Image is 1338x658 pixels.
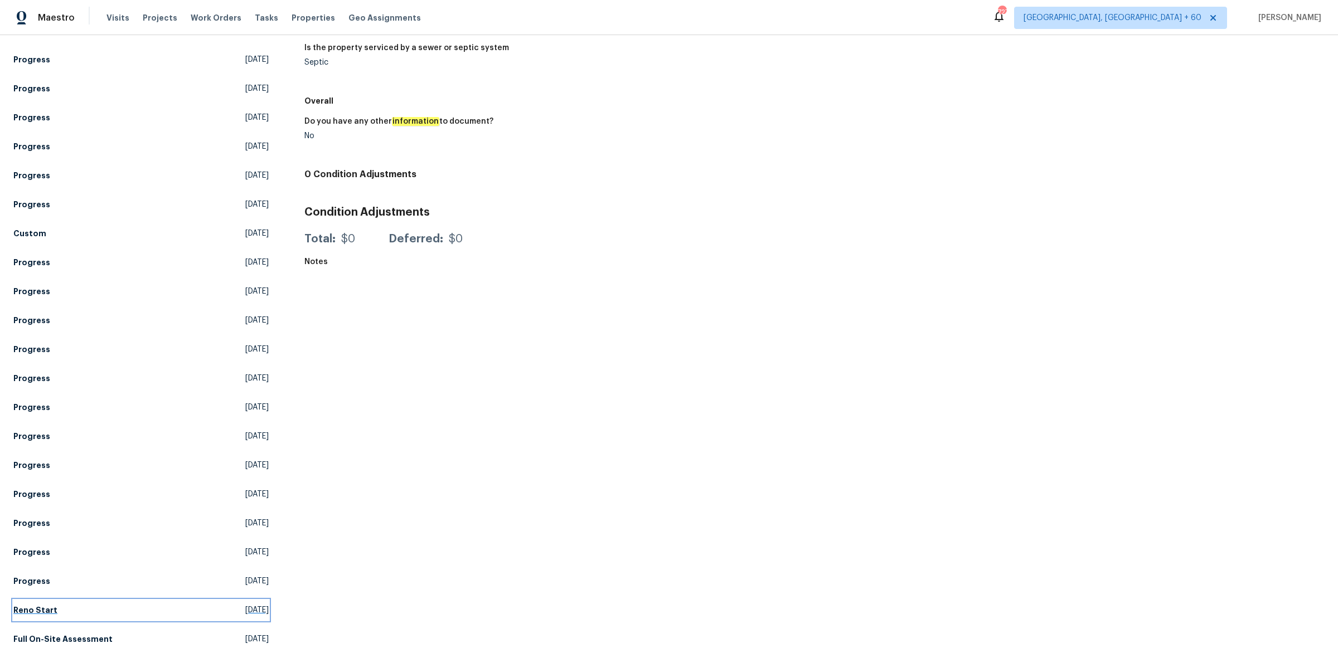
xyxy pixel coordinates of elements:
h5: Is the property serviced by a sewer or septic system [304,44,509,52]
a: Progress[DATE] [13,50,269,70]
h5: Progress [13,576,50,587]
h5: Progress [13,431,50,442]
h5: Progress [13,257,50,268]
span: Maestro [38,12,75,23]
span: Projects [143,12,177,23]
a: Progress[DATE] [13,426,269,446]
span: Work Orders [191,12,241,23]
h5: Do you have any other to document? [304,118,493,125]
em: information [392,117,439,126]
span: [DATE] [245,315,269,326]
h5: Progress [13,112,50,123]
a: Reno Start[DATE] [13,600,269,620]
h5: Progress [13,83,50,94]
h5: Progress [13,344,50,355]
span: [DATE] [245,431,269,442]
a: Progress[DATE] [13,542,269,562]
div: Total: [304,233,336,245]
a: Full On-Site Assessment[DATE] [13,629,269,649]
div: 727 [998,7,1006,18]
h5: Progress [13,460,50,471]
span: [GEOGRAPHIC_DATA], [GEOGRAPHIC_DATA] + 60 [1024,12,1201,23]
span: [DATE] [245,633,269,645]
h5: Progress [13,547,50,558]
a: Progress[DATE] [13,455,269,475]
h5: Reno Start [13,605,57,616]
div: No [304,132,806,140]
span: [DATE] [245,344,269,355]
div: Deferred: [389,233,443,245]
a: Progress[DATE] [13,368,269,388]
span: [DATE] [245,402,269,413]
h5: Progress [13,170,50,181]
span: [DATE] [245,286,269,297]
h5: Custom [13,228,46,239]
h5: Progress [13,518,50,529]
a: Progress[DATE] [13,137,269,157]
a: Progress[DATE] [13,310,269,330]
h5: Notes [304,258,328,266]
span: [DATE] [245,170,269,181]
span: [PERSON_NAME] [1254,12,1321,23]
span: [DATE] [245,199,269,210]
div: Septic [304,59,806,66]
span: [DATE] [245,228,269,239]
h5: Progress [13,402,50,413]
span: [DATE] [245,54,269,65]
span: Properties [292,12,335,23]
span: [DATE] [245,112,269,123]
a: Progress[DATE] [13,484,269,504]
h5: Progress [13,141,50,152]
a: Custom[DATE] [13,223,269,243]
a: Progress[DATE] [13,79,269,99]
a: Progress[DATE] [13,513,269,533]
span: [DATE] [245,489,269,500]
h5: Overall [304,95,1325,106]
a: Progress[DATE] [13,252,269,272]
span: [DATE] [245,576,269,587]
span: Tasks [255,14,278,22]
span: [DATE] [245,518,269,529]
span: [DATE] [245,373,269,384]
a: Progress[DATE] [13,281,269,301]
a: Progress[DATE] [13,165,269,186]
h4: 0 Condition Adjustments [304,169,1325,180]
h5: Full On-Site Assessment [13,633,113,645]
span: [DATE] [245,141,269,152]
span: [DATE] [245,547,269,558]
span: Visits [106,12,129,23]
h5: Progress [13,373,50,384]
h5: Progress [13,54,50,65]
div: $0 [449,233,463,245]
h5: Progress [13,286,50,297]
a: Progress[DATE] [13,339,269,359]
span: [DATE] [245,460,269,471]
a: Progress[DATE] [13,397,269,417]
span: Geo Assignments [348,12,421,23]
h5: Progress [13,199,50,210]
h5: Progress [13,489,50,500]
h3: Condition Adjustments [304,207,1325,218]
a: Progress[DATE] [13,571,269,591]
span: [DATE] [245,257,269,268]
div: $0 [341,233,355,245]
a: Progress[DATE] [13,194,269,215]
span: [DATE] [245,83,269,94]
a: Progress[DATE] [13,108,269,128]
span: [DATE] [245,605,269,616]
h5: Progress [13,315,50,326]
